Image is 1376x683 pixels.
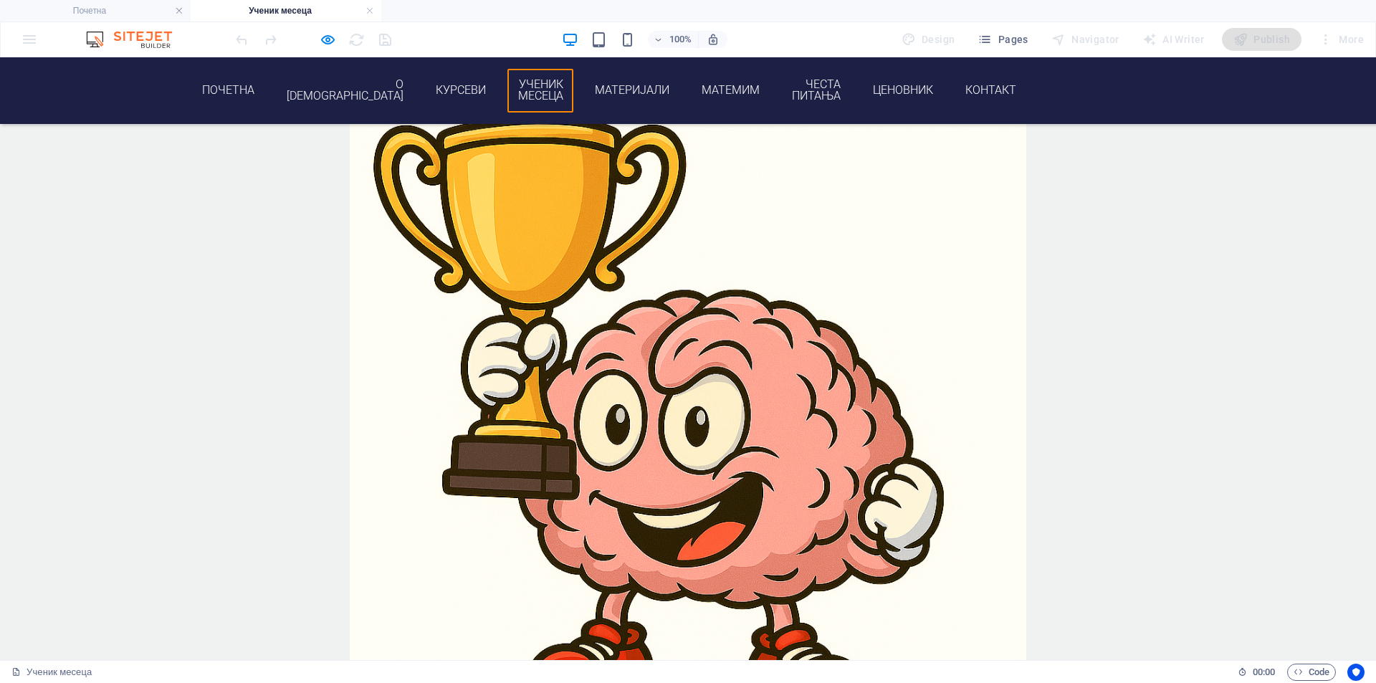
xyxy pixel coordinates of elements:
[1253,664,1275,681] span: 00 00
[692,17,770,49] a: Матемим
[1263,667,1265,677] span: :
[507,11,573,55] a: Ученик месеца
[82,31,190,48] img: Editor Logo
[1294,664,1329,681] span: Code
[11,664,92,681] a: Click to cancel selection. Double-click to open Pages
[191,3,381,19] h4: Ученик месеца
[648,31,699,48] button: 100%
[669,31,692,48] h6: 100%
[862,17,943,49] a: Ценовник
[978,32,1028,47] span: Pages
[1287,664,1336,681] button: Code
[277,11,414,55] a: О [DEMOGRAPHIC_DATA]
[955,17,1026,49] a: Контакт
[585,17,680,49] a: Материјали
[782,11,851,55] a: Честа питања
[1238,664,1276,681] h6: Session time
[972,28,1033,51] button: Pages
[192,17,265,49] a: Почетна
[707,33,720,46] i: On resize automatically adjust zoom level to fit chosen device.
[896,28,961,51] div: Design (Ctrl+Alt+Y)
[1347,664,1365,681] button: Usercentrics
[426,17,497,49] a: Курсеви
